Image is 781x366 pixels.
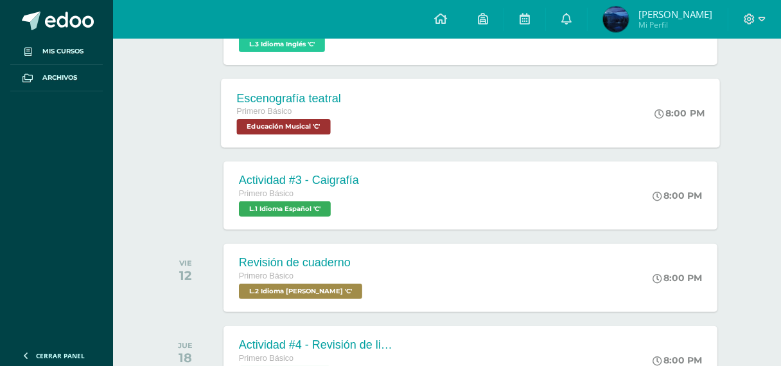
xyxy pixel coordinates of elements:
span: Primero Básico [239,271,294,280]
div: Actividad #3 - Caigrafía [239,174,359,187]
div: JUE [178,341,193,350]
div: Escenografía teatral [236,91,341,105]
span: Archivos [42,73,77,83]
div: VIE [179,259,192,268]
span: Cerrar panel [36,351,85,360]
div: 12 [179,268,192,283]
a: Mis cursos [10,39,103,65]
span: Mi Perfil [638,19,712,30]
span: [PERSON_NAME] [638,8,712,21]
span: Primero Básico [239,354,294,363]
span: Educación Musical 'C' [236,119,330,134]
span: Primero Básico [236,107,292,116]
span: Mis cursos [42,46,83,57]
div: Actividad #4 - Revisión de libro [239,338,393,352]
div: 8:00 PM [653,190,702,201]
span: Primero Básico [239,189,294,198]
div: 8:00 PM [653,272,702,284]
div: 8:00 PM [653,354,702,366]
a: Archivos [10,65,103,91]
div: 18 [178,350,193,365]
span: L.3 Idioma Inglés 'C' [239,37,325,52]
span: L.2 Idioma Maya Kaqchikel 'C' [239,284,362,299]
div: Revisión de cuaderno [239,256,365,270]
div: 8:00 PM [654,107,705,119]
img: 0bb3a6bc18bdef40c4ee58a957f3c93d.png [603,6,629,32]
span: L.1 Idioma Español 'C' [239,201,331,217]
